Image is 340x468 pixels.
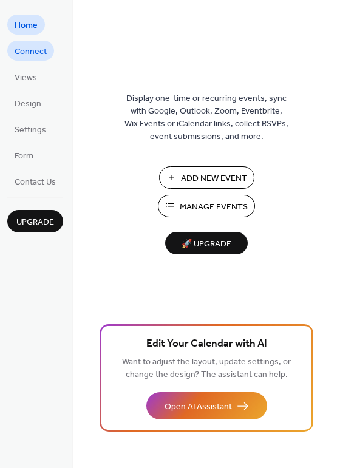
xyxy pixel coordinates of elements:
span: Want to adjust the layout, update settings, or change the design? The assistant can help. [122,354,291,383]
span: Design [15,98,41,110]
a: Connect [7,41,54,61]
span: Form [15,150,33,163]
span: 🚀 Upgrade [172,236,240,253]
span: Edit Your Calendar with AI [146,336,267,353]
button: Upgrade [7,210,63,232]
a: Views [7,67,44,87]
span: Display one-time or recurring events, sync with Google, Outlook, Zoom, Eventbrite, Wix Events or ... [124,92,288,143]
span: Open AI Assistant [165,401,232,413]
span: Manage Events [180,201,248,214]
span: Contact Us [15,176,56,189]
a: Form [7,145,41,165]
a: Design [7,93,49,113]
span: Connect [15,46,47,58]
span: Add New Event [181,172,247,185]
span: Settings [15,124,46,137]
span: Upgrade [16,216,54,229]
button: Add New Event [159,166,254,189]
button: Manage Events [158,195,255,217]
span: Home [15,19,38,32]
button: 🚀 Upgrade [165,232,248,254]
button: Open AI Assistant [146,392,267,419]
a: Contact Us [7,171,63,191]
span: Views [15,72,37,84]
a: Home [7,15,45,35]
a: Settings [7,119,53,139]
